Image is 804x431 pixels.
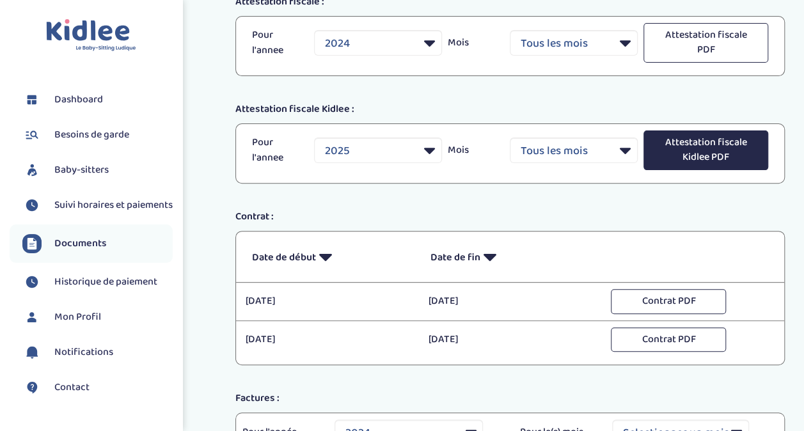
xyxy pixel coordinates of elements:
[643,130,768,170] button: Attestation fiscale Kidlee PDF
[611,332,726,346] a: Contrat PDF
[22,378,173,397] a: Contact
[22,90,42,109] img: dashboard.svg
[611,289,726,314] button: Contrat PDF
[226,391,794,406] div: Factures :
[22,196,173,215] a: Suivi horaires et paiements
[643,35,768,49] a: Attestation fiscale PDF
[22,90,173,109] a: Dashboard
[643,143,768,157] a: Attestation fiscale Kidlee PDF
[429,332,592,347] p: [DATE]
[252,27,295,58] p: Pour l'annee
[22,125,42,145] img: besoin.svg
[54,127,129,143] span: Besoins de garde
[22,308,42,327] img: profil.svg
[611,327,726,352] button: Contrat PDF
[54,198,173,213] span: Suivi horaires et paiements
[22,161,173,180] a: Baby-sitters
[611,294,726,308] a: Contrat PDF
[22,308,173,327] a: Mon Profil
[246,332,409,347] p: [DATE]
[54,236,107,251] span: Documents
[54,274,157,290] span: Historique de paiement
[54,162,109,178] span: Baby-sitters
[22,343,173,362] a: Notifications
[22,234,173,253] a: Documents
[22,343,42,362] img: notification.svg
[448,35,491,51] p: Mois
[448,143,491,158] p: Mois
[22,272,173,292] a: Historique de paiement
[22,161,42,180] img: babysitters.svg
[252,241,411,272] p: Date de début
[226,102,794,117] div: Attestation fiscale Kidlee :
[246,294,409,309] p: [DATE]
[430,241,590,272] p: Date de fin
[22,272,42,292] img: suivihoraire.svg
[22,196,42,215] img: suivihoraire.svg
[22,234,42,253] img: documents.svg
[54,345,113,360] span: Notifications
[252,135,295,166] p: Pour l'annee
[429,294,592,309] p: [DATE]
[226,209,794,224] div: Contrat :
[54,380,90,395] span: Contact
[54,310,101,325] span: Mon Profil
[46,19,136,52] img: logo.svg
[643,23,768,63] button: Attestation fiscale PDF
[22,125,173,145] a: Besoins de garde
[54,92,103,107] span: Dashboard
[22,378,42,397] img: contact.svg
